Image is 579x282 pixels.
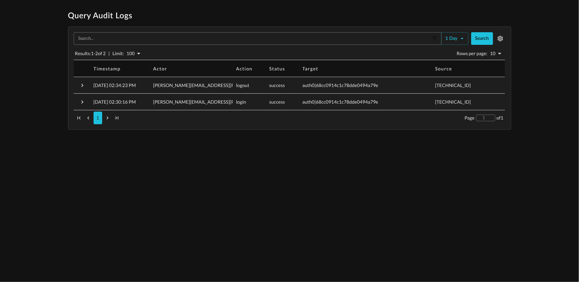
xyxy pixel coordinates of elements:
[112,50,124,57] p: Limit:
[75,114,83,122] span: First page
[303,99,379,105] span: auth0|68cc0914c1c78dde0494a79e
[490,50,495,57] p: 10
[94,82,136,89] p: [DATE] 02:34:23 PM
[236,66,253,71] div: Action
[457,50,488,57] p: Rows per page:
[104,114,111,122] span: Next page
[269,99,285,105] span: success
[84,114,92,122] span: Previous page
[435,82,471,88] span: [TECHNICAL_ID]
[76,35,430,42] input: Search...
[471,32,493,45] button: Search
[236,99,246,105] span: login
[269,66,285,71] div: Status
[94,112,102,124] button: 1
[94,66,121,71] div: Timestamp
[435,99,471,105] span: [TECHNICAL_ID]
[236,82,250,88] span: logout
[75,50,106,57] p: Results: 1 - 2 of 2
[153,99,305,105] span: [PERSON_NAME][EMAIL_ADDRESS][PERSON_NAME][DOMAIN_NAME]
[126,50,134,57] p: 100
[113,114,121,122] span: Last page
[465,115,474,121] p: Page
[153,66,167,71] div: Actor
[303,66,319,71] div: Target
[109,50,110,57] p: |
[269,82,285,88] span: success
[153,82,305,88] span: [PERSON_NAME][EMAIL_ADDRESS][PERSON_NAME][DOMAIN_NAME]
[68,11,511,21] h1: Query Audit Logs
[441,32,469,45] button: 1 day
[497,115,504,121] p: of 1
[96,115,99,121] p: 1
[94,99,136,105] p: [DATE] 02:30:16 PM
[435,66,453,71] div: Source
[303,82,379,88] span: auth0|68cc0914c1c78dde0494a79e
